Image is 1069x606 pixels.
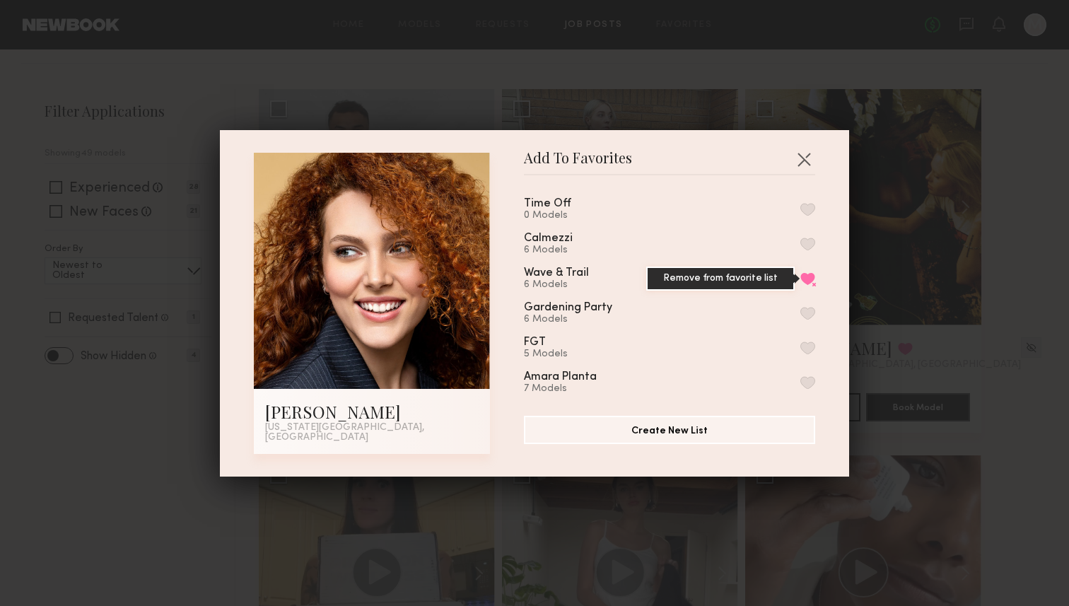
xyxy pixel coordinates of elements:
[800,272,815,285] button: Remove from favorite list
[524,337,546,349] div: FGT
[524,416,815,444] button: Create New List
[265,423,479,443] div: [US_STATE][GEOGRAPHIC_DATA], [GEOGRAPHIC_DATA]
[524,267,589,279] div: Wave & Trail
[524,279,623,291] div: 6 Models
[524,198,571,210] div: Time Off
[265,400,479,423] div: [PERSON_NAME]
[524,302,612,314] div: Gardening Party
[524,210,605,221] div: 0 Models
[524,153,632,174] span: Add To Favorites
[524,245,607,256] div: 6 Models
[524,383,631,395] div: 7 Models
[793,148,815,170] button: Close
[524,314,646,325] div: 6 Models
[524,371,597,383] div: Amara Planta
[524,233,573,245] div: Calmezzi
[524,349,580,360] div: 5 Models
